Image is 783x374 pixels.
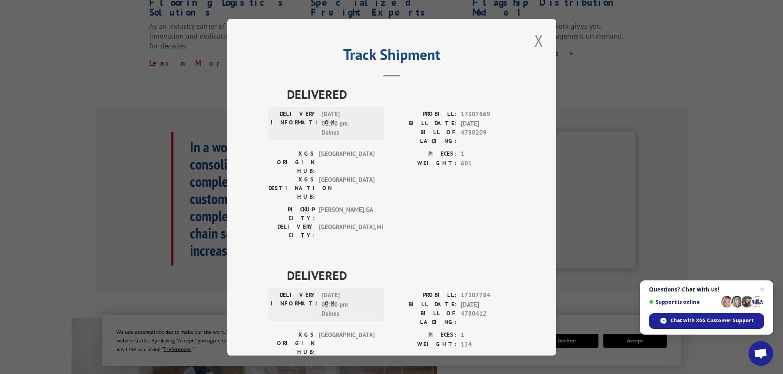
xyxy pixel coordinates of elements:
span: [DATE] [461,119,515,128]
label: PIECES: [392,330,457,340]
span: 1 [461,149,515,159]
span: 4780412 [461,309,515,326]
label: PROBILL: [392,291,457,300]
label: PIECES: [392,149,457,159]
span: [DATE] 02:00 pm Daines [321,110,377,138]
label: XGS DESTINATION HUB: [268,175,315,201]
label: XGS ORIGIN HUB: [268,149,315,175]
span: Questions? Chat with us! [649,286,764,293]
a: Open chat [748,341,773,366]
label: PICKUP CITY: [268,205,315,223]
span: [GEOGRAPHIC_DATA] [319,149,374,175]
h2: Track Shipment [268,49,515,64]
label: BILL OF LADING: [392,309,457,326]
label: WEIGHT: [392,158,457,168]
span: 1 [461,330,515,340]
span: Chat with XGS Customer Support [649,313,764,329]
span: Support is online [649,299,718,305]
span: [GEOGRAPHIC_DATA] , MI [319,223,374,240]
label: XGS ORIGIN HUB: [268,330,315,356]
label: WEIGHT: [392,340,457,349]
span: [GEOGRAPHIC_DATA] [319,330,374,356]
span: 124 [461,340,515,349]
label: BILL OF LADING: [392,128,457,145]
span: [PERSON_NAME] , GA [319,205,374,223]
button: Close modal [532,29,546,52]
span: [GEOGRAPHIC_DATA] [319,175,374,201]
label: DELIVERY INFORMATION: [271,110,317,138]
label: PROBILL: [392,110,457,119]
span: 4780209 [461,128,515,145]
span: 17307669 [461,110,515,119]
span: [DATE] [461,300,515,309]
label: BILL DATE: [392,300,457,309]
span: DELIVERED [287,266,515,285]
span: DELIVERED [287,85,515,103]
label: BILL DATE: [392,119,457,128]
span: [DATE] 02:00 pm Daines [321,291,377,319]
label: DELIVERY INFORMATION: [271,291,317,319]
label: DELIVERY CITY: [268,223,315,240]
span: 17307784 [461,291,515,300]
span: Chat with XGS Customer Support [670,317,753,324]
span: 601 [461,158,515,168]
